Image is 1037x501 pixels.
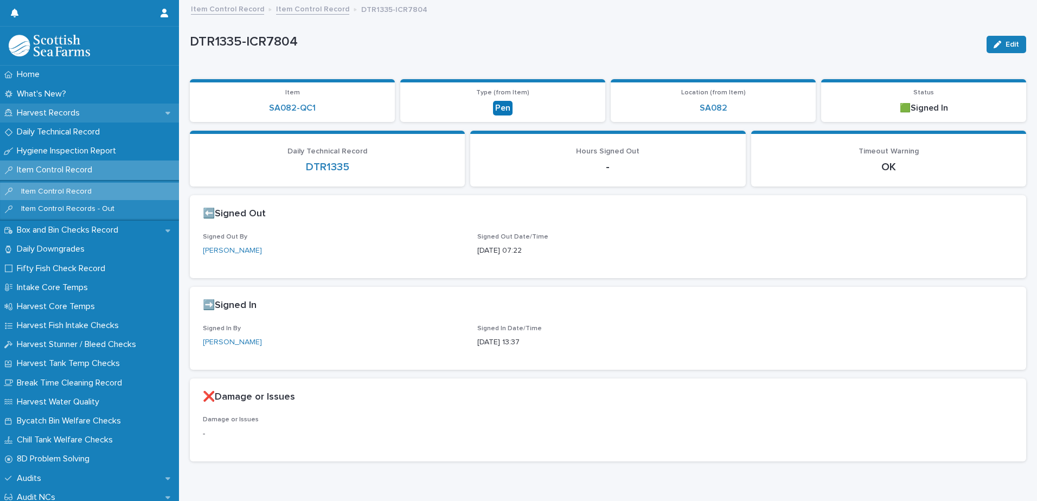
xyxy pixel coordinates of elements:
p: Harvest Records [12,108,88,118]
p: Home [12,69,48,80]
a: SA082 [700,103,727,113]
p: Item Control Record [12,187,100,196]
a: Item Control Record [191,2,264,15]
span: Edit [1006,41,1019,48]
a: [PERSON_NAME] [203,245,262,256]
p: DTR1335-ICR7804 [190,34,978,50]
p: Daily Technical Record [12,127,108,137]
span: Item [285,89,300,96]
p: [DATE] 13:37 [477,337,739,348]
img: mMrefqRFQpe26GRNOUkG [9,35,90,56]
button: Edit [987,36,1026,53]
p: What's New? [12,89,75,99]
span: Daily Technical Record [287,147,367,155]
p: DTR1335-ICR7804 [361,3,427,15]
p: Harvest Stunner / Bleed Checks [12,339,145,350]
span: Hours Signed Out [576,147,639,155]
span: Signed Out By [203,234,247,240]
a: Item Control Record [276,2,349,15]
a: DTR1335 [306,160,349,174]
a: SA082-QC1 [269,103,316,113]
p: Daily Downgrades [12,244,93,254]
p: Harvest Fish Intake Checks [12,320,127,331]
p: 🟩Signed In [828,103,1020,113]
p: Harvest Water Quality [12,397,108,407]
h2: ❌Damage or Issues [203,391,295,403]
p: - [203,428,1013,440]
p: Harvest Tank Temp Checks [12,358,129,369]
p: Bycatch Bin Welfare Checks [12,416,130,426]
h2: ➡️Signed In [203,300,257,312]
p: Item Control Records - Out [12,204,123,214]
p: OK [764,160,1013,174]
p: Fifty Fish Check Record [12,264,114,274]
p: Chill Tank Welfare Checks [12,435,121,445]
p: Audits [12,473,50,484]
p: - [483,160,732,174]
span: Status [913,89,934,96]
p: Item Control Record [12,165,101,175]
p: Hygiene Inspection Report [12,146,125,156]
p: Box and Bin Checks Record [12,225,127,235]
h2: ⬅️Signed Out [203,208,266,220]
div: Pen [493,101,513,115]
p: 8D Problem Solving [12,454,98,464]
a: [PERSON_NAME] [203,337,262,348]
span: Signed In Date/Time [477,325,542,332]
span: Type (from Item) [476,89,529,96]
p: Harvest Core Temps [12,301,104,312]
span: Signed Out Date/Time [477,234,548,240]
p: Break Time Cleaning Record [12,378,131,388]
p: [DATE] 07:22 [477,245,739,256]
span: Damage or Issues [203,416,259,423]
p: Intake Core Temps [12,282,97,293]
span: Signed In By [203,325,241,332]
span: Timeout Warning [859,147,919,155]
span: Location (from Item) [681,89,746,96]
